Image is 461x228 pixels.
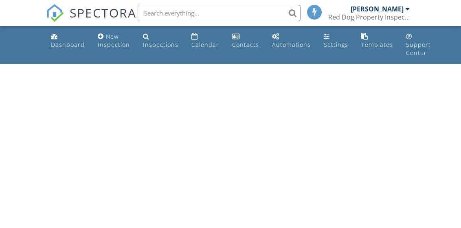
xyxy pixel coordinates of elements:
div: Calendar [191,41,219,48]
a: Dashboard [48,29,88,53]
div: Inspections [143,41,178,48]
div: Red Dog Property Inspections [328,13,410,21]
a: Calendar [188,29,222,53]
span: SPECTORA [70,4,136,21]
a: New Inspection [94,29,133,53]
div: Automations [272,41,311,48]
a: Support Center [403,29,434,61]
div: Templates [361,41,393,48]
a: Contacts [229,29,262,53]
a: Inspections [140,29,182,53]
div: Contacts [232,41,259,48]
input: Search everything... [138,5,301,21]
a: Settings [321,29,351,53]
div: Dashboard [51,41,85,48]
div: Support Center [406,41,431,57]
div: [PERSON_NAME] [351,5,404,13]
a: Automations (Basic) [269,29,314,53]
div: Settings [324,41,348,48]
img: The Best Home Inspection Software - Spectora [46,4,64,22]
a: Templates [358,29,396,53]
a: SPECTORA [46,11,136,28]
div: New Inspection [98,33,130,48]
